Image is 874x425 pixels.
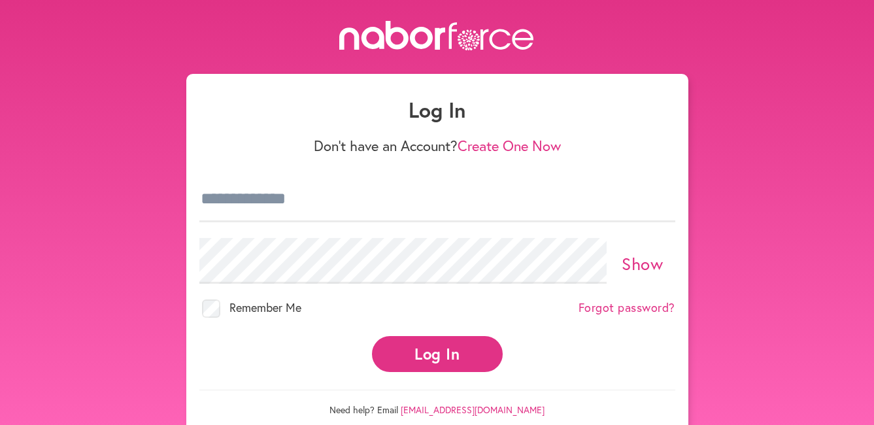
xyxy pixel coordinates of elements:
[199,137,675,154] p: Don't have an Account?
[401,403,545,416] a: [EMAIL_ADDRESS][DOMAIN_NAME]
[199,97,675,122] h1: Log In
[199,390,675,416] p: Need help? Email
[622,252,663,275] a: Show
[579,301,675,315] a: Forgot password?
[458,136,561,155] a: Create One Now
[372,336,503,372] button: Log In
[229,299,301,315] span: Remember Me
